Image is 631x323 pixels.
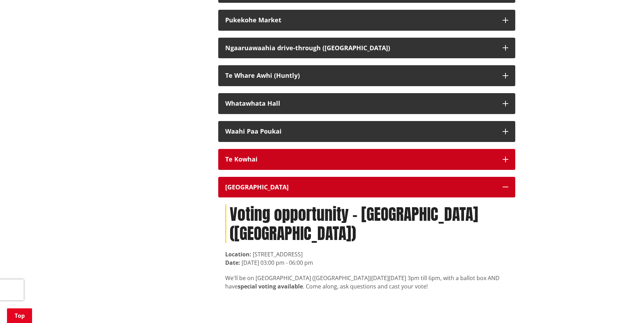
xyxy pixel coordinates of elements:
div: Whatawhata Hall [225,100,496,107]
time: [DATE] 03:00 pm - 06:00 pm [242,259,313,266]
button: Ngaaruawaahia drive-through ([GEOGRAPHIC_DATA]) [218,38,515,59]
div: Ngaaruawaahia drive-through ([GEOGRAPHIC_DATA]) [225,45,496,52]
button: Te Kowhai [218,149,515,170]
div: [GEOGRAPHIC_DATA] [225,184,496,191]
button: Te Whare Awhi (Huntly) [218,65,515,86]
strong: special voting available [238,283,303,290]
div: We'll be on [GEOGRAPHIC_DATA] ([GEOGRAPHIC_DATA]) [225,274,508,291]
strong: Location: [225,250,251,258]
button: Whatawhata Hall [218,93,515,114]
div: Te Kowhai [225,156,496,163]
button: Waahi Paa Poukai [218,121,515,142]
span: [STREET_ADDRESS] [253,250,303,258]
button: Pukekohe Market [218,10,515,31]
button: [GEOGRAPHIC_DATA] [218,177,515,198]
h1: Voting opportunity - [GEOGRAPHIC_DATA] ([GEOGRAPHIC_DATA]) [225,204,508,243]
div: Te Whare Awhi (Huntly) [225,72,496,79]
strong: Date: [225,259,240,266]
a: Top [7,308,32,323]
div: Pukekohe Market [225,17,496,24]
iframe: Messenger Launcher [599,294,624,319]
span: [DATE][DATE] 3pm till 6pm, with a ballot box AND have . Come along, ask questions and cast your v... [225,274,500,290]
div: Waahi Paa Poukai [225,128,496,135]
